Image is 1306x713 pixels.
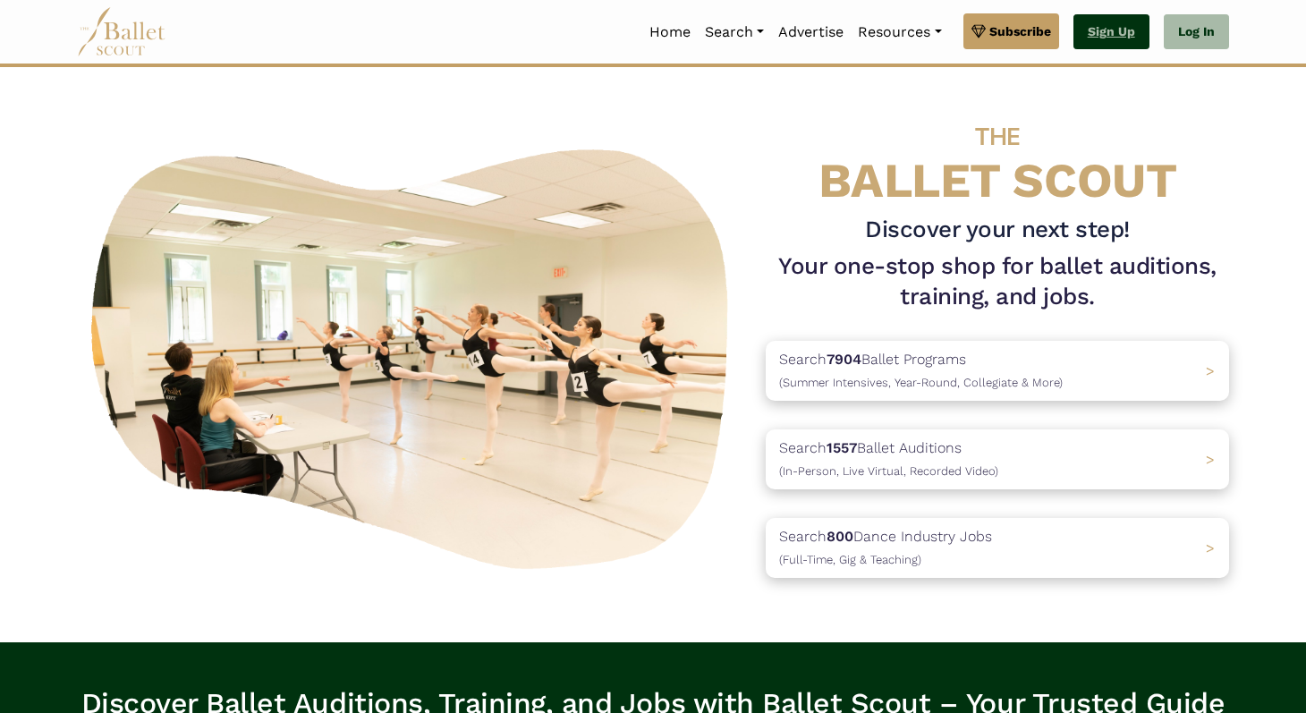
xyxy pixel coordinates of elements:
p: Search Ballet Programs [779,348,1063,394]
span: > [1206,362,1215,379]
img: A group of ballerinas talking to each other in a ballet studio [77,130,751,580]
a: Resources [851,13,948,51]
a: Search [698,13,771,51]
p: Search Dance Industry Jobs [779,525,992,571]
a: Search800Dance Industry Jobs(Full-Time, Gig & Teaching) > [766,518,1229,578]
a: Advertise [771,13,851,51]
img: gem.svg [971,21,986,41]
span: > [1206,539,1215,556]
h3: Discover your next step! [766,215,1229,245]
a: Sign Up [1073,14,1149,50]
span: (Full-Time, Gig & Teaching) [779,553,921,566]
p: Search Ballet Auditions [779,437,998,482]
a: Search7904Ballet Programs(Summer Intensives, Year-Round, Collegiate & More)> [766,341,1229,401]
b: 7904 [827,351,861,368]
h4: BALLET SCOUT [766,103,1229,208]
a: Home [642,13,698,51]
a: Search1557Ballet Auditions(In-Person, Live Virtual, Recorded Video) > [766,429,1229,489]
span: (Summer Intensives, Year-Round, Collegiate & More) [779,376,1063,389]
a: Log In [1164,14,1229,50]
span: Subscribe [989,21,1051,41]
a: Subscribe [963,13,1059,49]
span: THE [975,122,1020,151]
h1: Your one-stop shop for ballet auditions, training, and jobs. [766,251,1229,312]
span: (In-Person, Live Virtual, Recorded Video) [779,464,998,478]
span: > [1206,451,1215,468]
b: 1557 [827,439,857,456]
b: 800 [827,528,853,545]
